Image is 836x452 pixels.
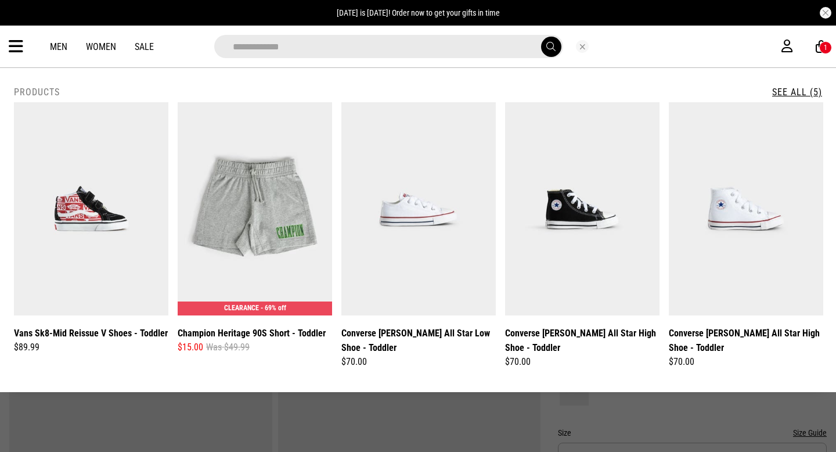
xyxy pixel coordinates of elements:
button: Close search [576,40,589,53]
a: Converse [PERSON_NAME] All Star High Shoe - Toddler [669,326,823,355]
div: 1 [824,44,827,52]
a: Men [50,41,67,52]
a: Converse [PERSON_NAME] All Star Low Shoe - Toddler [341,326,496,355]
a: Sale [135,41,154,52]
span: [DATE] is [DATE]! Order now to get your gifts in time [337,8,500,17]
img: Converse Chuck Taylor All Star High Shoe - Toddler in Black [505,102,660,315]
img: Converse Chuck Taylor All Star High Shoe - Toddler in White [669,102,823,315]
a: Converse [PERSON_NAME] All Star High Shoe - Toddler [505,326,660,355]
a: Champion Heritage 90S Short - Toddler [178,326,326,340]
a: 1 [816,41,827,53]
a: Vans Sk8-Mid Reissue V Shoes - Toddler [14,326,168,340]
img: Converse Chuck Taylor All Star Low Shoe - Toddler in White [341,102,496,315]
button: Open LiveChat chat widget [9,5,44,40]
img: Vans Sk8-mid Reissue V Shoes - Toddler in Black [14,102,168,315]
h2: Products [14,87,60,98]
span: $15.00 [178,340,203,354]
a: Women [86,41,116,52]
span: - 69% off [261,304,286,312]
img: Champion Heritage 90s Short - Toddler in Grey [178,102,332,315]
span: Was $49.99 [206,340,250,354]
div: $89.99 [14,340,168,354]
div: $70.00 [669,355,823,369]
div: $70.00 [341,355,496,369]
div: $70.00 [505,355,660,369]
a: See All (5) [772,87,822,98]
span: CLEARANCE [224,304,259,312]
